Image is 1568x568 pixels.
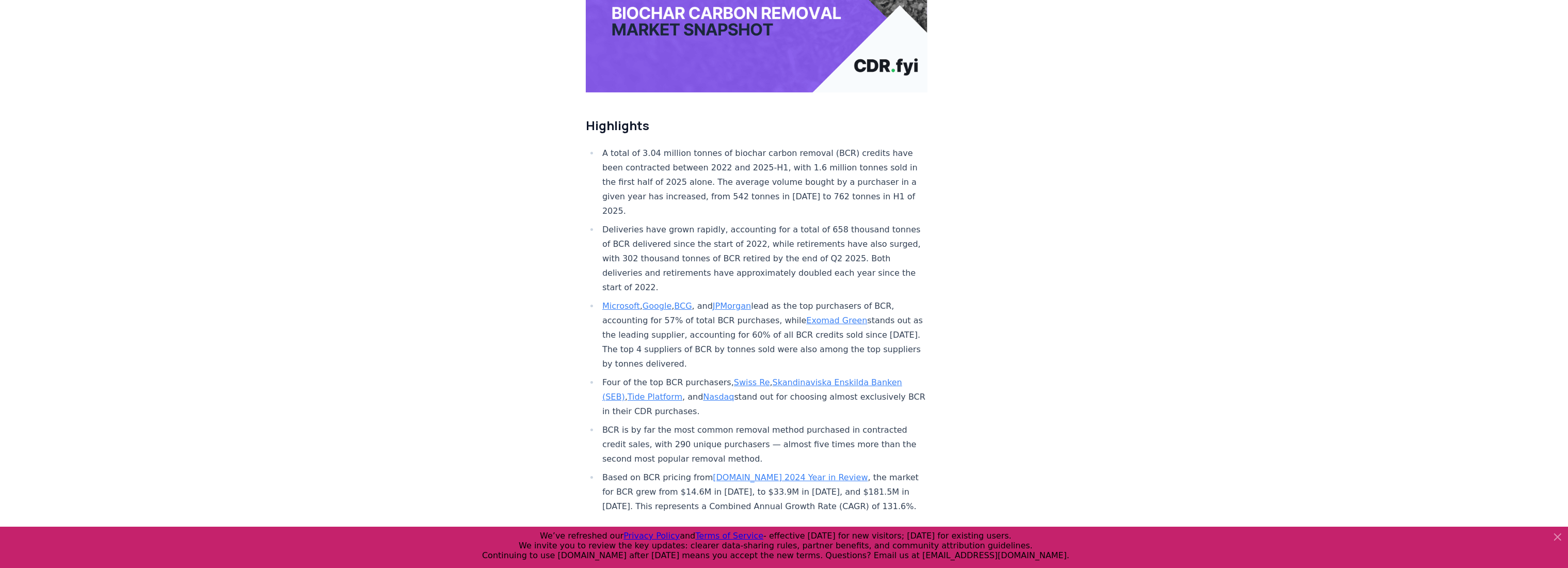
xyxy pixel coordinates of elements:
li: A total of 3.04 million tonnes of biochar carbon removal (BCR) credits have been contracted betwe... [599,146,927,218]
h2: Highlights [586,117,927,134]
a: Google [643,301,671,311]
a: Microsoft [602,301,640,311]
a: Nasdaq [703,392,734,402]
a: Swiss Re [734,377,770,387]
li: Four of the top BCR purchasers, , , , and stand out for choosing almost exclusively BCR in their ... [599,375,927,419]
a: BCG [674,301,692,311]
a: Tide Platform [628,392,682,402]
a: Exomad Green [806,315,867,325]
a: [DOMAIN_NAME] 2024 Year in Review [713,472,868,482]
a: JPMorgan [713,301,751,311]
li: Based on BCR pricing from , the market for BCR grew from $14.6M in [DATE], to $33.9M in [DATE], a... [599,470,927,514]
li: Deliveries have grown rapidly, accounting for a total of 658 thousand tonnes of BCR delivered sin... [599,223,927,295]
li: , , , and lead as the top purchasers of BCR, accounting for 57% of total BCR purchases, while sta... [599,299,927,371]
li: BCR is by far the most common removal method purchased in contracted credit sales, with 290 uniqu... [599,423,927,466]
